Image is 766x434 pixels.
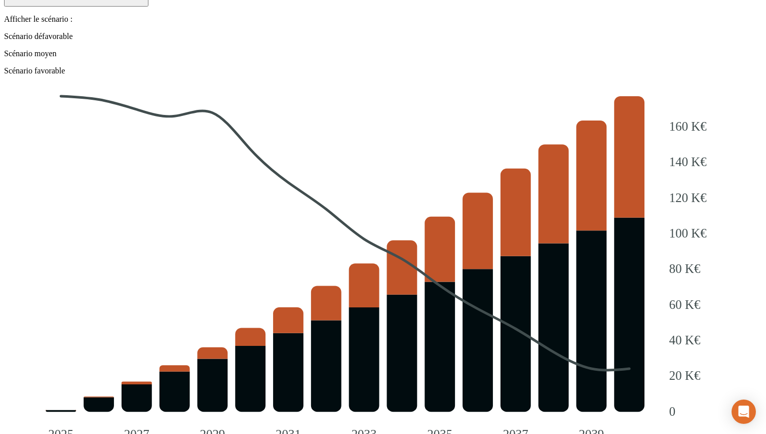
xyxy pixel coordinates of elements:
tspan: 60 K€ [669,297,701,311]
tspan: 100 K€ [669,226,707,240]
p: Afficher le scénario : [4,15,762,24]
tspan: 0 [669,404,675,418]
p: Scénario moyen [4,49,762,58]
tspan: 160 K€ [669,119,707,133]
tspan: 40 K€ [669,333,701,347]
div: Open Intercom Messenger [732,400,756,424]
p: Scénario favorable [4,66,762,75]
tspan: 140 K€ [669,155,707,169]
tspan: 120 K€ [669,190,707,204]
tspan: 20 K€ [669,369,701,382]
p: Scénario défavorable [4,32,762,41]
tspan: 80 K€ [669,262,701,275]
